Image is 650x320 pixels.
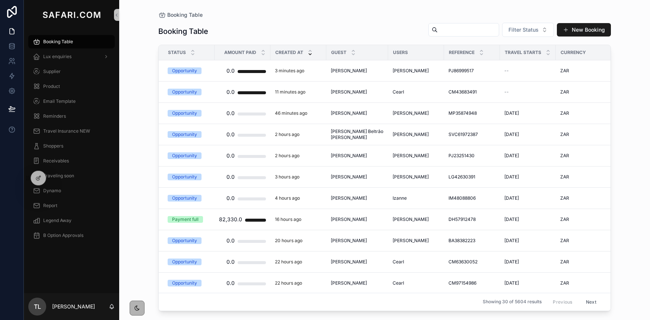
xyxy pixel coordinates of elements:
a: Shoppers [28,139,115,153]
span: Booking Table [43,39,73,45]
a: Booking Table [28,35,115,48]
span: [DATE] [504,132,519,137]
a: MP35874948 [448,110,495,116]
p: 2 hours ago [275,132,299,137]
a: [PERSON_NAME] [331,216,384,222]
a: 0.0 [219,106,266,121]
a: [PERSON_NAME] [393,132,440,137]
p: 22 hours ago [275,259,302,265]
span: [PERSON_NAME] [331,174,367,180]
p: 22 hours ago [275,280,302,286]
span: PJ86999517 [448,68,474,74]
span: ZAR [560,259,569,265]
span: ZAR [560,280,569,286]
span: PJ23251430 [448,153,475,159]
a: -- [504,68,551,74]
a: CM43683491 [448,89,495,95]
a: 0.0 [219,127,266,142]
span: ZAR [560,132,569,137]
span: [DATE] [504,195,519,201]
p: 2 hours ago [275,153,299,159]
span: Email Template [43,98,76,104]
a: 2 hours ago [275,153,322,159]
span: B Option Approvals [43,232,83,238]
span: Amount Paid [224,50,256,56]
a: [DATE] [504,238,551,244]
a: 4 hours ago [275,195,322,201]
span: ZAR [560,238,569,244]
a: 82,330.0 [219,212,266,227]
a: 0.0 [219,63,266,78]
p: 3 hours ago [275,174,299,180]
span: [PERSON_NAME] [331,153,367,159]
a: 11 minutes ago [275,89,322,95]
a: ZAR [560,280,607,286]
span: CM63630052 [448,259,478,265]
a: 0.0 [219,169,266,184]
a: Traveling soon [28,169,115,183]
a: [PERSON_NAME] [393,110,440,116]
span: BA38382223 [448,238,475,244]
span: [PERSON_NAME] [393,68,429,74]
span: -- [504,68,509,74]
span: ZAR [560,153,569,159]
a: DH57912478 [448,216,495,222]
span: CM97154986 [448,280,476,286]
a: Dynamo [28,184,115,197]
a: LG42630391 [448,174,495,180]
a: BA38382223 [448,238,495,244]
span: Cearl [393,259,404,265]
div: 0.0 [226,276,235,291]
a: [PERSON_NAME] [331,238,384,244]
span: Izanne [393,195,407,201]
div: scrollable content [24,30,119,252]
div: Opportunity [172,174,197,180]
div: 82,330.0 [219,212,242,227]
a: [PERSON_NAME] [393,216,440,222]
p: 3 minutes ago [275,68,304,74]
div: 0.0 [226,127,235,142]
div: Opportunity [172,195,197,202]
a: [PERSON_NAME] [393,238,440,244]
span: [PERSON_NAME] [393,110,429,116]
span: Cearl [393,280,404,286]
div: 0.0 [226,106,235,121]
a: Opportunity [168,280,210,286]
span: [PERSON_NAME] [331,280,367,286]
a: ZAR [560,238,607,244]
a: CM63630052 [448,259,495,265]
span: [DATE] [504,174,519,180]
span: [DATE] [504,216,519,222]
span: Created at [275,50,303,56]
a: CM97154986 [448,280,495,286]
div: 0.0 [226,148,235,163]
a: [PERSON_NAME] [331,280,384,286]
span: [DATE] [504,259,519,265]
span: Cearl [393,89,404,95]
a: Opportunity [168,89,210,95]
div: 0.0 [226,233,235,248]
a: Email Template [28,95,115,108]
span: ZAR [560,89,569,95]
a: Lux enquiries [28,50,115,63]
a: Reminders [28,110,115,123]
a: IM48088806 [448,195,495,201]
button: Select Button [502,23,554,37]
a: [DATE] [504,174,551,180]
div: 0.0 [226,254,235,269]
a: Legend Away [28,214,115,227]
span: CM43683491 [448,89,477,95]
a: ZAR [560,259,607,265]
a: [DATE] [504,280,551,286]
span: ZAR [560,174,569,180]
a: [DATE] [504,132,551,137]
span: Guest [331,50,346,56]
a: [PERSON_NAME] [331,259,384,265]
span: Booking Table [167,11,203,19]
span: Reminders [43,113,66,119]
span: TL [34,302,41,311]
div: Opportunity [172,67,197,74]
span: LG42630391 [448,174,475,180]
a: 0.0 [219,148,266,163]
a: PJ86999517 [448,68,495,74]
